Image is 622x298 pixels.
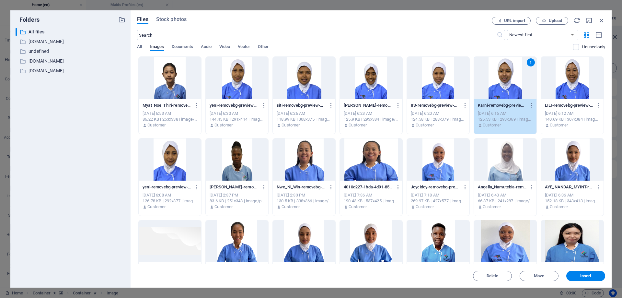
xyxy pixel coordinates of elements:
p: Customer [349,204,367,210]
p: LILI-removebg-preview-fX8N6M9QFZti-yw1D3wJXA.png [545,102,593,108]
p: [DOMAIN_NAME] [29,67,113,75]
p: 4010d227-1bda-4d91-85bf-03521ba72e38-removebg-preview-H-7y_BemXy4uhdoQZpfBgg.png [344,184,392,190]
p: Customer [416,204,434,210]
i: Minimize [586,17,593,24]
div: 126.78 KB | 292x377 | image/png [143,198,197,204]
div: [DATE] 7:18 AM [411,192,466,198]
p: JANE_ABBO-removebg-preview-DY5Esm978CUIqQrDZEoPSw.png [210,184,258,190]
p: yeni-removebg-preview1-KIcgdjHtHHxQohAt6g4QUw.png [210,102,258,108]
div: [DATE] 6:36 AM [545,192,600,198]
p: [DOMAIN_NAME] [29,38,113,45]
span: Move [534,274,544,278]
span: Upload [549,19,562,23]
span: Files [137,16,148,23]
p: Folders [16,16,40,24]
span: Vector [238,43,250,52]
p: Nwe_Ni_Win-removebg-preview-vbApj5ACBFhYphVOtficsA.png [277,184,325,190]
input: Search [137,30,496,40]
p: Myat_Noe_Thiri-removebg-preview-LwuqZDlIAhcUnNMcwEq9gA.png [143,102,191,108]
button: Insert [566,271,605,281]
p: Customer [483,122,501,128]
div: [DATE] 6:20 AM [411,111,466,116]
p: Customer [349,122,367,128]
div: [DATE] 6:26 AM [277,111,331,116]
p: [PERSON_NAME]-removebg-preview-NAiUKEcOlzEOBxJt0JEKqw.png [344,102,392,108]
div: 66.87 KB | 241x287 | image/png [478,198,533,204]
p: Customer [147,122,166,128]
div: 124.58 KB | 288x379 | image/png [411,116,466,122]
span: Stock photos [156,16,187,23]
div: [DATE] 6:08 AM [143,192,197,198]
div: [DATE] 6:12 AM [545,111,600,116]
span: URL import [504,19,525,23]
p: All files [29,28,113,36]
div: 83.6 KB | 251x348 | image/png [210,198,264,204]
button: URL import [492,17,531,25]
div: 86.22 KB | 253x338 | image/png [143,116,197,122]
span: Insert [580,274,592,278]
div: ​ [16,28,17,36]
button: Move [520,271,559,281]
p: Angella_Namutebia-removebg-preview-BUz7SgI-heKAAW84aIBW2A.png [478,184,526,190]
span: Documents [172,43,193,52]
div: 125.9 KB | 293x384 | image/png [344,116,398,122]
p: Joyciddy-removebg-preview-KR8j_Niy4f9tRTMRCE4OXA.png [411,184,459,190]
p: Customer [550,122,568,128]
div: [DATE] 6:23 AM [344,111,398,116]
p: Customer [214,204,233,210]
span: Video [219,43,230,52]
div: 1 [527,58,535,66]
div: 144.45 KB | 291x414 | image/png [210,116,264,122]
div: [DATE] 6:16 AM [478,111,533,116]
p: Customer [550,204,568,210]
div: 152.18 KB | 343x413 | image/png [545,198,600,204]
p: Customer [483,204,501,210]
p: yeni-removebg-preview-kKemuREHWpeV5hmPjWO1rg.png [143,184,191,190]
div: [DOMAIN_NAME] [16,57,125,65]
span: All [137,43,142,52]
p: Customer [282,122,300,128]
div: [DATE] 2:37 PM [210,192,264,198]
div: 130.5 KB | 338x366 | image/png [277,198,331,204]
button: Delete [473,271,512,281]
div: [DOMAIN_NAME] [16,67,125,75]
p: Customer [282,204,300,210]
div: [DATE] 6:40 AM [478,192,533,198]
div: [DOMAIN_NAME] [16,38,125,46]
p: Displays only files that are not in use on the website. Files added during this session can still... [582,44,605,50]
i: Close [598,17,605,24]
span: Images [150,43,164,52]
p: Customer [147,204,166,210]
button: Upload [536,17,568,25]
div: [DATE] 6:30 AM [210,111,264,116]
div: [DATE] 7:36 AM [344,192,398,198]
i: Reload [573,17,581,24]
span: Other [258,43,268,52]
p: siti-removebg-preview-wRL3mKAcgfejV9wlx-m6Ow.png [277,102,325,108]
div: 118.99 KB | 308x375 | image/png [277,116,331,122]
p: undefined [29,48,113,55]
i: Create new folder [118,16,125,23]
p: AYE_NANDAR_MYINT-removebg-preview-skudQVCDyRwmzIKGCZY6cg.png [545,184,593,190]
div: 140.69 KB | 307x384 | image/png [545,116,600,122]
p: Karni-removebg-preview-sCsy4Ugri3RZxZ2hGyZTqg.png [478,102,526,108]
div: 125.53 KB | 293x369 | image/png [478,116,533,122]
div: undefined [16,47,125,55]
div: [DATE] 6:53 AM [143,111,197,116]
div: 190.43 KB | 537x425 | image/png [344,198,398,204]
p: [DOMAIN_NAME] [29,57,113,65]
div: [DATE] 2:33 PM [277,192,331,198]
div: 269.97 KB | 427x577 | image/png [411,198,466,204]
p: IIS-removebg-preview-H27iVjp8bZ3zqeDvpGRt0g.png [411,102,459,108]
p: Customer [416,122,434,128]
p: Customer [214,122,233,128]
span: Audio [201,43,212,52]
span: Delete [487,274,499,278]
